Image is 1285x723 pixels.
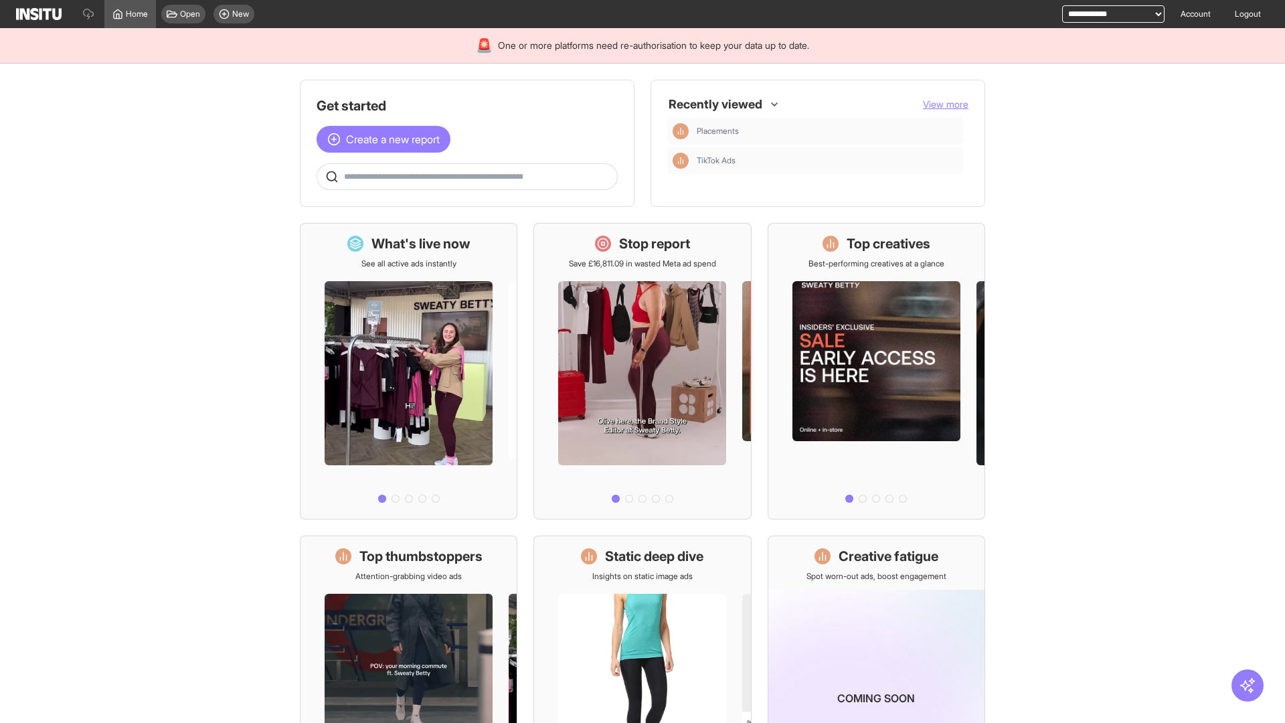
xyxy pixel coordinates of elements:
[180,9,200,19] span: Open
[346,131,440,147] span: Create a new report
[847,234,930,253] h1: Top creatives
[808,258,944,269] p: Best-performing creatives at a glance
[673,123,689,139] div: Insights
[923,98,968,110] span: View more
[300,223,517,519] a: What's live nowSee all active ads instantly
[533,223,751,519] a: Stop reportSave £16,811.09 in wasted Meta ad spend
[697,155,958,166] span: TikTok Ads
[592,571,693,582] p: Insights on static image ads
[768,223,985,519] a: Top creativesBest-performing creatives at a glance
[361,258,456,269] p: See all active ads instantly
[673,153,689,169] div: Insights
[317,96,618,115] h1: Get started
[923,98,968,111] button: View more
[232,9,249,19] span: New
[697,126,739,137] span: Placements
[317,126,450,153] button: Create a new report
[697,126,958,137] span: Placements
[359,547,483,566] h1: Top thumbstoppers
[619,234,690,253] h1: Stop report
[371,234,470,253] h1: What's live now
[569,258,716,269] p: Save £16,811.09 in wasted Meta ad spend
[476,36,493,55] div: 🚨
[697,155,736,166] span: TikTok Ads
[498,39,809,52] span: One or more platforms need re-authorisation to keep your data up to date.
[605,547,703,566] h1: Static deep dive
[126,9,148,19] span: Home
[355,571,462,582] p: Attention-grabbing video ads
[16,8,62,20] img: Logo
